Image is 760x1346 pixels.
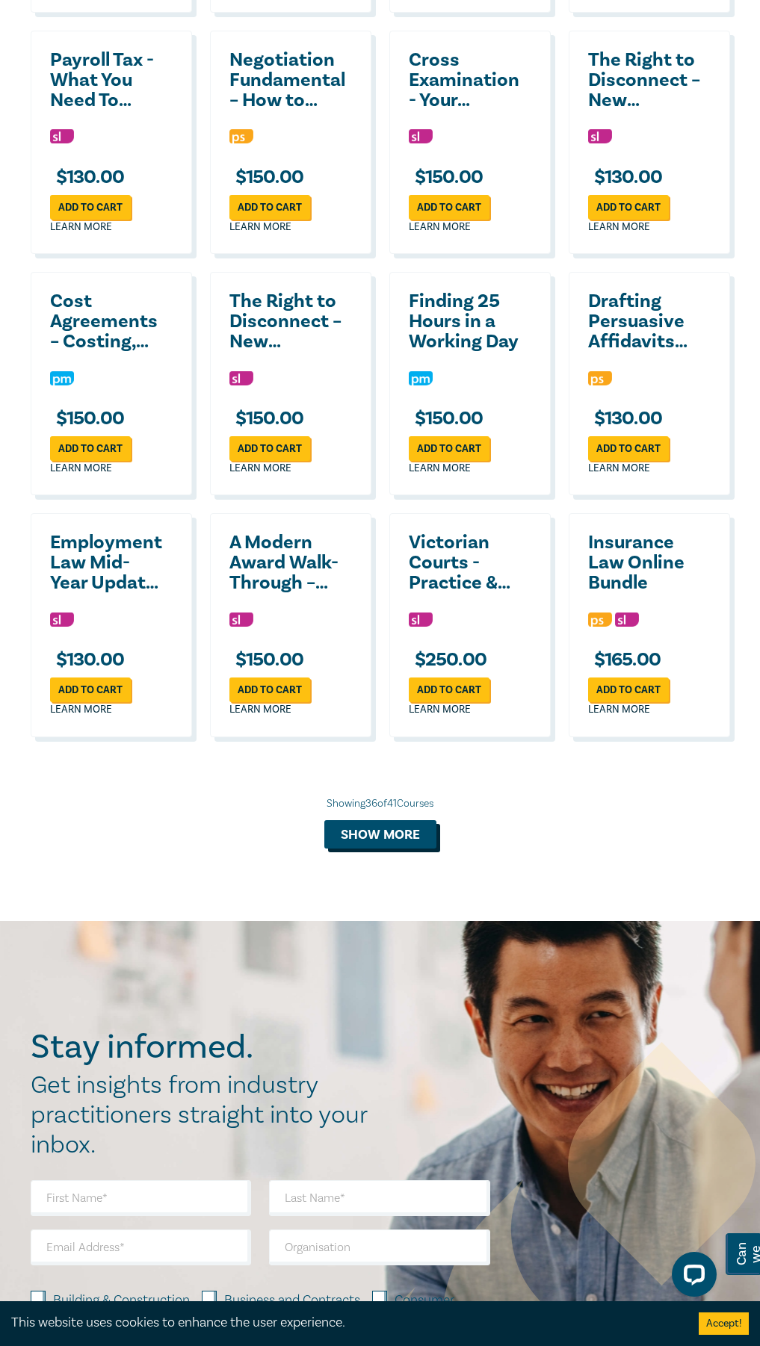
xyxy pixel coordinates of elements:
[588,677,669,702] a: Add to cart
[269,1229,490,1265] input: Organisation
[588,167,663,187] h3: $ 130.00
[588,371,612,385] img: Professional Skills
[50,436,131,461] a: Add to cart
[50,50,165,111] a: Payroll Tax - What You Need To Know
[50,220,112,235] a: Learn more
[588,461,650,476] a: Learn more
[229,371,253,385] img: Substantive Law
[31,1229,252,1265] input: Email Address*
[229,167,304,187] h3: $ 150.00
[50,195,131,220] a: Add to cart
[53,1291,190,1310] label: Building & Construction
[50,650,125,670] h3: $ 130.00
[50,677,131,702] a: Add to cart
[588,533,703,593] a: Insurance Law Online Bundle
[409,50,524,111] a: Cross Examination - Your Essential Guide
[324,820,436,849] button: Show more
[409,371,433,385] img: Practice Management & Business Skills
[588,409,663,429] h3: $ 130.00
[588,436,669,461] a: Add to cart
[50,167,125,187] h3: $ 130.00
[229,220,291,235] a: Learn more
[395,1291,454,1310] label: Consumer
[11,1313,676,1333] div: This website uses cookies to enhance the user experience.
[229,461,291,476] a: Learn more
[588,129,612,143] img: Substantive Law
[269,1180,490,1216] input: Last Name*
[50,533,165,593] a: Employment Law Mid-Year Update – Upcoming Amendments and Recent Changes
[50,702,112,717] a: Learn more
[409,409,484,429] h3: $ 150.00
[229,702,291,717] a: Learn more
[409,650,487,670] h3: $ 250.00
[660,1246,723,1309] iframe: LiveChat chat widget
[588,291,703,352] a: Drafting Persuasive Affidavits and Witness Statements
[615,612,639,627] img: Substantive Law
[229,129,253,143] img: Professional Skills
[229,677,310,702] a: Add to cart
[409,612,433,627] img: Substantive Law
[50,409,125,429] h3: $ 150.00
[229,533,345,593] a: A Modern Award Walk-Through – Essentials of Applying and Interpreting Awards
[229,612,253,627] img: Substantive Law
[588,50,703,111] a: The Right to Disconnect – New Protection for Employees
[50,371,74,385] img: Practice Management & Business Skills
[409,129,433,143] img: Substantive Law
[409,533,524,593] a: Victorian Courts - Practice & Procedure Online Bundle
[409,220,471,235] a: Learn more
[229,650,304,670] h3: $ 150.00
[31,1070,383,1160] h2: Get insights from industry practitioners straight into your inbox.
[31,1180,252,1216] input: First Name*
[31,796,730,811] div: Showing 36 of 41 Courses
[224,1291,360,1310] label: Business and Contracts
[31,1028,383,1067] h2: Stay informed.
[409,195,489,220] a: Add to cart
[588,702,650,717] a: Learn more
[409,436,489,461] a: Add to cart
[409,702,471,717] a: Learn more
[409,291,524,352] a: Finding 25 Hours in a Working Day
[409,677,489,702] a: Add to cart
[229,409,304,429] h3: $ 150.00
[229,195,310,220] a: Add to cart
[588,220,650,235] a: Learn more
[50,612,74,627] img: Substantive Law
[409,167,484,187] h3: $ 150.00
[50,129,74,143] img: Substantive Law
[50,291,165,352] a: Cost Agreements – Costing, [MEDICAL_DATA] and Disclosure Requirement
[588,612,612,627] img: Professional Skills
[229,50,345,111] a: Negotiation Fundamentals – How to Achieve the Best Outcome
[229,291,345,352] a: The Right to Disconnect – New Protection for Employees
[409,461,471,476] a: Learn more
[229,436,310,461] a: Add to cart
[588,195,669,220] a: Add to cart
[699,1312,749,1335] button: Accept cookies
[588,650,661,670] h3: $ 165.00
[50,461,112,476] a: Learn more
